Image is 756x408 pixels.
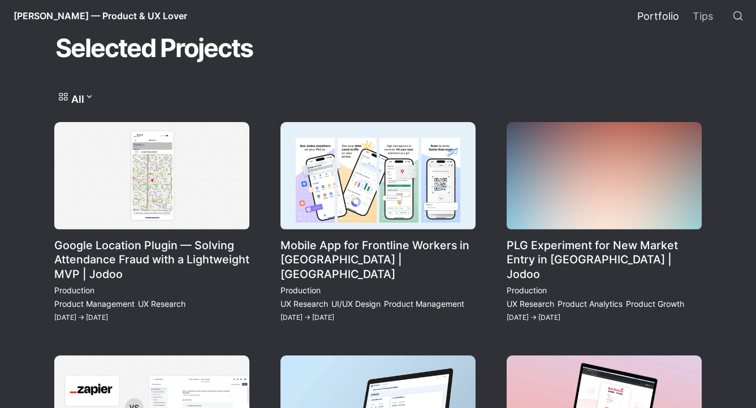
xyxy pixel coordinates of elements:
[5,36,165,50] h3: スタイル
[54,28,254,68] h1: Selected Projects
[54,122,249,324] a: Google Location Plugin — Solving Attendance Fraud with a Lightweight MVP | Jodoo
[280,122,476,324] a: Mobile App for Frontline Workers in [GEOGRAPHIC_DATA] | [GEOGRAPHIC_DATA]
[14,10,187,21] span: [PERSON_NAME] — Product & UX Lover
[507,122,702,324] a: PLG Experiment for New Market Entry in [GEOGRAPHIC_DATA] | Jodoo
[71,92,84,107] p: All
[5,71,68,81] label: フォントサイズ
[5,5,165,15] div: Outline
[17,15,61,24] a: Back to Top
[14,83,32,92] span: 19 px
